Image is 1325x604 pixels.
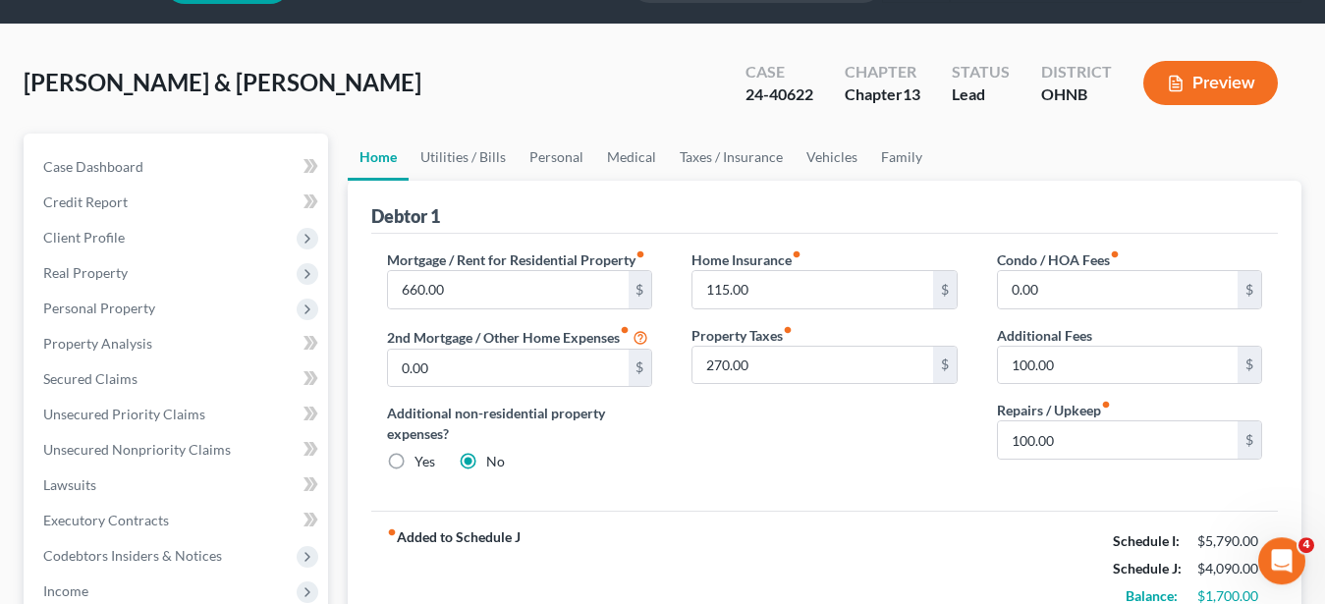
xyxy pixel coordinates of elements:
span: [PERSON_NAME] & [PERSON_NAME] [24,68,421,96]
label: Yes [414,452,435,471]
a: Credit Report [28,185,328,220]
a: Medical [595,134,668,181]
a: Property Analysis [28,326,328,361]
input: -- [388,271,628,308]
i: fiber_manual_record [783,325,793,335]
div: OHNB [1041,83,1112,106]
label: Mortgage / Rent for Residential Property [387,249,645,270]
a: Utilities / Bills [409,134,518,181]
div: Lead [952,83,1010,106]
label: Home Insurance [691,249,801,270]
label: Repairs / Upkeep [997,400,1111,420]
a: Executory Contracts [28,503,328,538]
a: Unsecured Priority Claims [28,397,328,432]
label: Property Taxes [691,325,793,346]
a: Case Dashboard [28,149,328,185]
strong: Schedule J: [1113,560,1182,577]
a: Home [348,134,409,181]
span: Executory Contracts [43,512,169,528]
div: $4,090.00 [1197,559,1262,578]
div: $ [1238,347,1261,384]
span: Lawsuits [43,476,96,493]
button: Preview [1143,61,1278,105]
label: Additional non-residential property expenses? [387,403,652,444]
input: -- [388,350,628,387]
a: Vehicles [795,134,869,181]
label: Additional Fees [997,325,1092,346]
span: Real Property [43,264,128,281]
span: Credit Report [43,193,128,210]
label: Condo / HOA Fees [997,249,1120,270]
i: fiber_manual_record [387,527,397,537]
span: Codebtors Insiders & Notices [43,547,222,564]
a: Secured Claims [28,361,328,397]
span: Case Dashboard [43,158,143,175]
span: Unsecured Nonpriority Claims [43,441,231,458]
strong: Schedule I: [1113,532,1180,549]
input: -- [692,347,932,384]
span: 13 [903,84,920,103]
i: fiber_manual_record [635,249,645,259]
label: No [486,452,505,471]
input: -- [692,271,932,308]
div: $5,790.00 [1197,531,1262,551]
input: -- [998,347,1238,384]
div: Debtor 1 [371,204,440,228]
div: $ [629,350,652,387]
span: 4 [1298,537,1314,553]
span: Property Analysis [43,335,152,352]
div: $ [629,271,652,308]
div: Case [745,61,813,83]
a: Family [869,134,934,181]
strong: Balance: [1126,587,1178,604]
i: fiber_manual_record [1101,400,1111,410]
input: -- [998,271,1238,308]
div: Chapter [845,83,920,106]
span: Secured Claims [43,370,138,387]
span: Client Profile [43,229,125,246]
i: fiber_manual_record [620,325,630,335]
div: $ [1238,421,1261,459]
div: $ [1238,271,1261,308]
div: $ [933,347,957,384]
iframe: Intercom live chat [1258,537,1305,584]
span: Personal Property [43,300,155,316]
a: Taxes / Insurance [668,134,795,181]
div: 24-40622 [745,83,813,106]
i: fiber_manual_record [1110,249,1120,259]
a: Lawsuits [28,467,328,503]
span: Unsecured Priority Claims [43,406,205,422]
span: Income [43,582,88,599]
div: Chapter [845,61,920,83]
input: -- [998,421,1238,459]
label: 2nd Mortgage / Other Home Expenses [387,325,648,349]
a: Personal [518,134,595,181]
div: $ [933,271,957,308]
div: Status [952,61,1010,83]
div: District [1041,61,1112,83]
i: fiber_manual_record [792,249,801,259]
a: Unsecured Nonpriority Claims [28,432,328,467]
